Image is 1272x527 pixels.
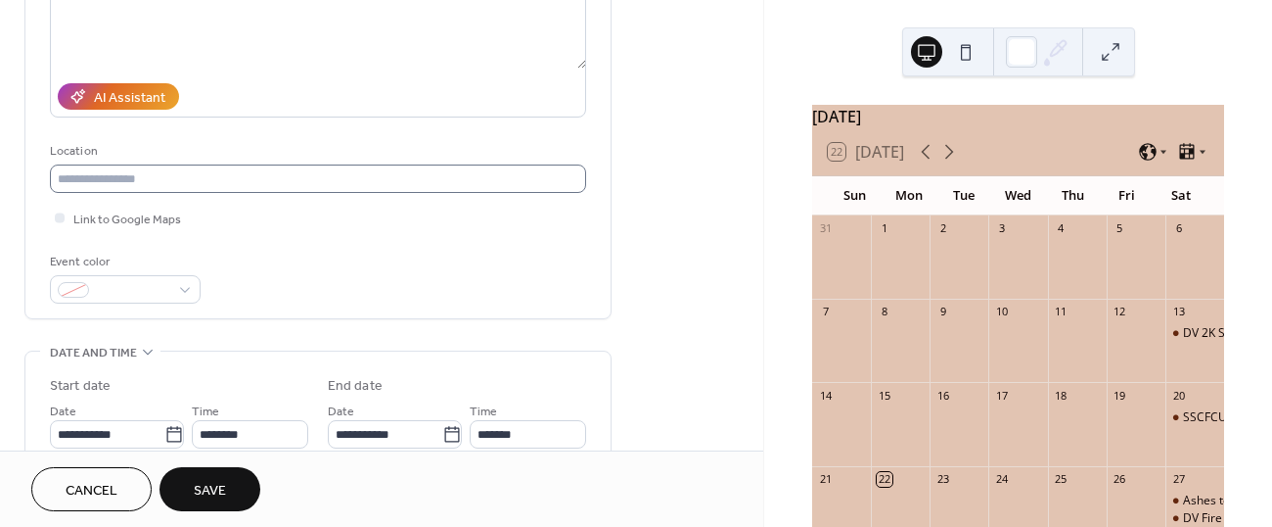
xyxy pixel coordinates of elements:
[50,343,137,363] span: Date and time
[818,305,833,319] div: 7
[58,83,179,110] button: AI Assistant
[1154,176,1208,216] div: Sat
[994,472,1009,487] div: 24
[1165,510,1224,527] div: DV Fire Girl Brunch 10AM
[877,221,891,236] div: 1
[1113,305,1127,319] div: 12
[818,388,833,403] div: 14
[94,88,165,109] div: AI Assistant
[159,467,260,511] button: Save
[994,221,1009,236] div: 3
[470,402,497,422] span: Time
[1113,221,1127,236] div: 5
[1113,388,1127,403] div: 19
[1113,472,1127,487] div: 26
[877,472,891,487] div: 22
[1171,472,1186,487] div: 27
[73,210,181,230] span: Link to Google Maps
[828,176,883,216] div: Sun
[991,176,1046,216] div: Wed
[1100,176,1155,216] div: Fri
[1171,305,1186,319] div: 13
[935,221,950,236] div: 2
[31,467,152,511] button: Cancel
[1171,388,1186,403] div: 20
[994,305,1009,319] div: 10
[1054,388,1068,403] div: 18
[66,481,117,502] span: Cancel
[877,388,891,403] div: 15
[935,388,950,403] div: 16
[812,105,1224,128] div: [DATE]
[1054,472,1068,487] div: 25
[192,402,219,422] span: Time
[994,388,1009,403] div: 17
[194,481,226,502] span: Save
[1171,221,1186,236] div: 6
[50,252,197,272] div: Event color
[935,472,950,487] div: 23
[1165,493,1224,509] div: Ashes to Beauty 6PM
[328,376,383,397] div: End date
[1045,176,1100,216] div: Thu
[877,305,891,319] div: 8
[818,472,833,487] div: 21
[1165,409,1224,426] div: SSCFCU Housing & Finance Expo 10AM
[50,141,582,162] div: Location
[50,376,111,397] div: Start date
[1165,325,1224,342] div: DV 2K Survivors Walk - Garfield Park Gold Dome Fieldhouse 9AM
[935,305,950,319] div: 9
[883,176,937,216] div: Mon
[50,402,76,422] span: Date
[1054,221,1068,236] div: 4
[1054,305,1068,319] div: 11
[328,402,354,422] span: Date
[936,176,991,216] div: Tue
[818,221,833,236] div: 31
